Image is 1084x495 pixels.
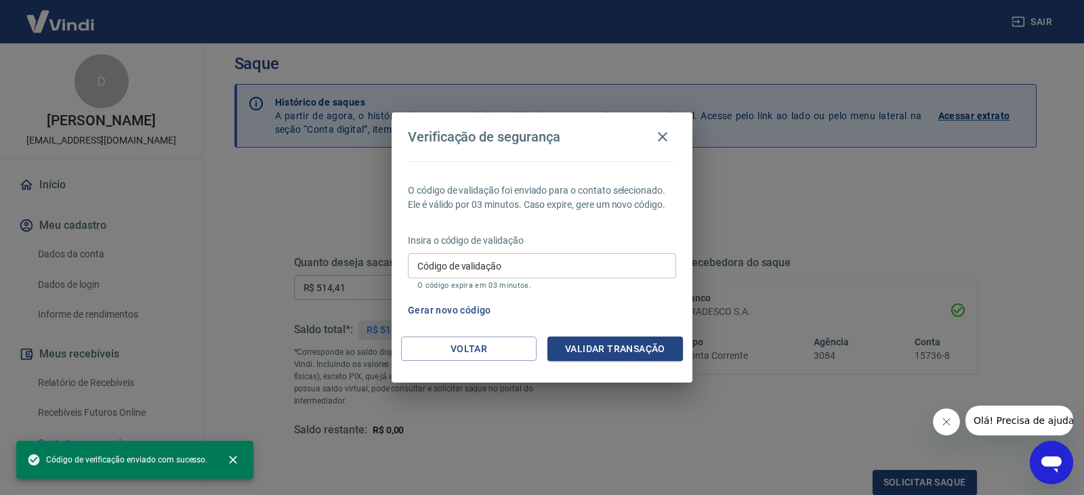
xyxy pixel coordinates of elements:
button: Voltar [401,337,537,362]
span: Código de verificação enviado com sucesso. [27,453,207,467]
h4: Verificação de segurança [408,129,560,145]
span: Olá! Precisa de ajuda? [8,9,114,20]
button: close [218,445,248,475]
p: Insira o código de validação [408,234,676,248]
button: Validar transação [547,337,683,362]
iframe: Botão para abrir a janela de mensagens [1030,441,1073,484]
iframe: Fechar mensagem [933,408,960,435]
button: Gerar novo código [402,298,497,323]
p: O código expira em 03 minutos. [417,281,667,290]
p: O código de validação foi enviado para o contato selecionado. Ele é válido por 03 minutos. Caso e... [408,184,676,212]
iframe: Mensagem da empresa [965,406,1073,435]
